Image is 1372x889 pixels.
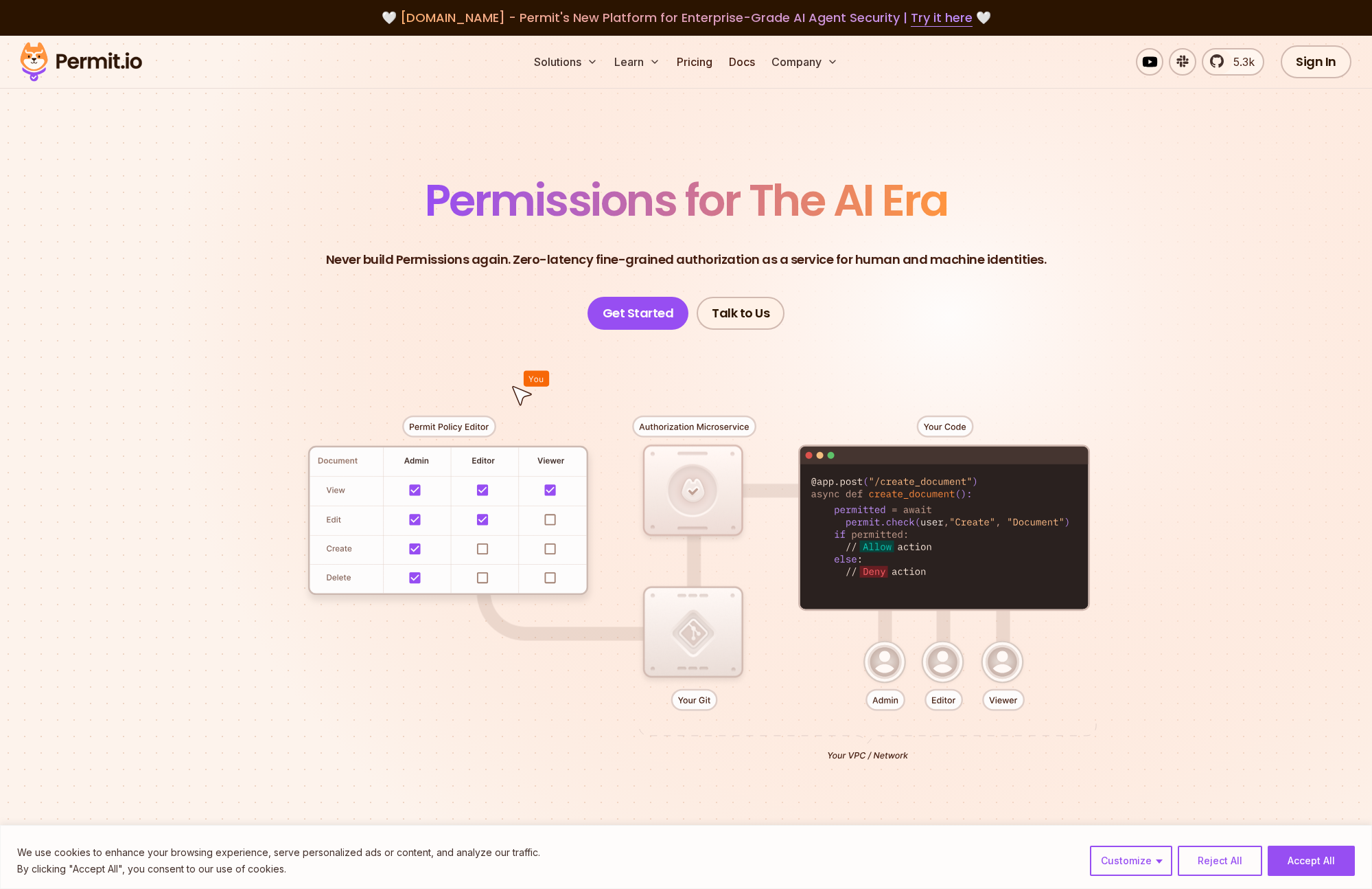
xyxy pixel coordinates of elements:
[17,861,540,877] p: By clicking "Accept All", you consent to our use of cookies.
[1178,846,1262,876] button: Reject All
[425,170,948,231] span: Permissions for The AI Era
[911,9,973,27] a: Try it here
[14,38,148,85] img: Permit logo
[1225,54,1255,70] span: 5.3k
[766,48,844,76] button: Company
[33,8,1339,27] div: 🤍 🤍
[326,250,1047,269] p: Never build Permissions again. Zero-latency fine-grained authorization as a service for human and...
[671,48,718,76] a: Pricing
[609,48,666,76] button: Learn
[697,297,784,330] a: Talk to Us
[1281,45,1351,78] a: Sign In
[17,844,540,861] p: We use cookies to enhance your browsing experience, serve personalized ads or content, and analyz...
[1090,846,1172,876] button: Customize
[1202,48,1264,76] a: 5.3k
[1268,846,1355,876] button: Accept All
[528,48,603,76] button: Solutions
[400,9,973,26] span: [DOMAIN_NAME] - Permit's New Platform for Enterprise-Grade AI Agent Security |
[723,48,760,76] a: Docs
[588,297,689,330] a: Get Started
